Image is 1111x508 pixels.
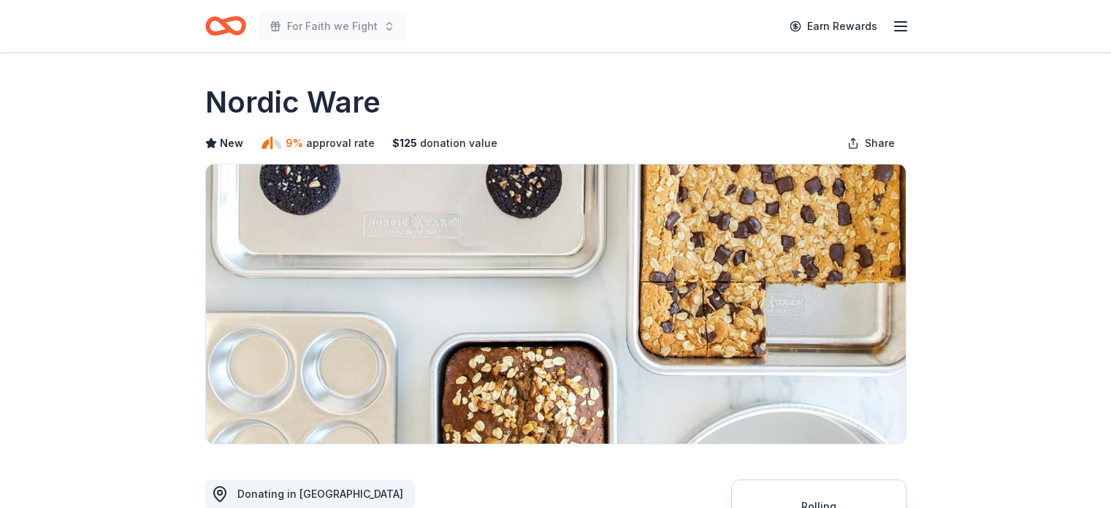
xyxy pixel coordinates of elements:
h1: Nordic Ware [205,82,381,123]
span: donation value [420,134,497,152]
img: Image for Nordic Ware [206,164,906,444]
button: Share [836,129,906,158]
span: approval rate [306,134,375,152]
span: $ 125 [392,134,417,152]
button: For Faith we Fight [258,12,407,41]
span: Donating in [GEOGRAPHIC_DATA] [237,488,403,500]
span: New [220,134,243,152]
span: Share [865,134,895,152]
span: 9% [286,134,303,152]
span: For Faith we Fight [287,18,378,35]
a: Earn Rewards [781,13,886,39]
a: Home [205,9,246,43]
